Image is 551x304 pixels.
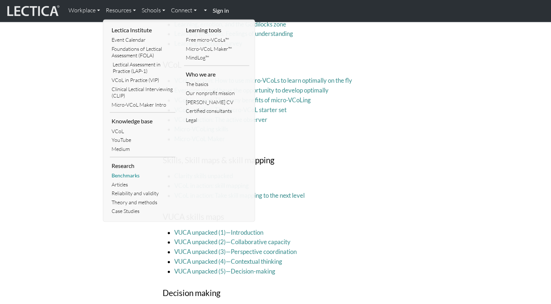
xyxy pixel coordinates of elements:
li: Research [110,160,175,172]
a: Case Studies [110,207,175,216]
h4: Decision making [163,288,389,298]
a: Micro-VCoL Maker™ [184,45,250,54]
a: Clinical Lectical Interviewing (CLIP) [110,85,175,100]
a: Articles [110,180,175,189]
h4: Skills, Skill maps & skill mapping [163,156,389,165]
a: Sign in [210,3,232,19]
a: VUCA unpacked (1)—Introduction [174,229,263,236]
h4: VCoL [163,60,389,70]
a: Connect [168,3,200,18]
a: Foundations of Lectical Assessment (FOLA) [110,45,175,60]
a: Event Calendar [110,36,175,45]
a: Our nonprofit mission [184,89,250,98]
a: Schools [139,3,168,18]
a: VUCA unpacked (2)—Collaborative capacity [174,238,291,246]
a: YouTube [110,136,175,145]
a: Reliability and validity [110,189,175,198]
img: lecticalive [5,4,60,18]
a: VUCA unpacked (5)—Decision-making [174,267,275,275]
a: Medium [110,145,175,154]
a: [PERSON_NAME] CV [184,98,250,107]
a: VUCA unpacked (4)—Contextual thinking [174,258,282,265]
a: VCoL in Practice (VIP) [110,76,175,85]
a: Workplace [66,3,103,18]
a: VCoL in action: How to use micro-VCoLs to learn optimally on the fly [174,77,352,84]
li: Who we are [184,69,250,80]
a: Theory and methods [110,198,175,207]
a: Lectical Assessment in Practice (LAP-1) [110,60,175,76]
h4: VUCA skills maps [163,212,389,222]
li: Learning tools [184,24,250,36]
a: VCoL [110,127,175,136]
strong: Sign in [213,7,229,14]
a: Free micro-VCoLs™ [184,36,250,45]
li: Knowledge base [110,115,175,127]
a: Resources [103,3,139,18]
a: Legal [184,116,250,125]
a: VUCA unpacked (3)—Perspective coordination [174,248,297,255]
li: Lectica Institute [110,24,175,36]
a: MindLog™ [184,53,250,62]
a: The basics [184,80,250,89]
a: Micro-VCoL Maker Intro [110,100,175,110]
a: Certified consultants [184,107,250,116]
a: Benchmarks [110,171,175,180]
